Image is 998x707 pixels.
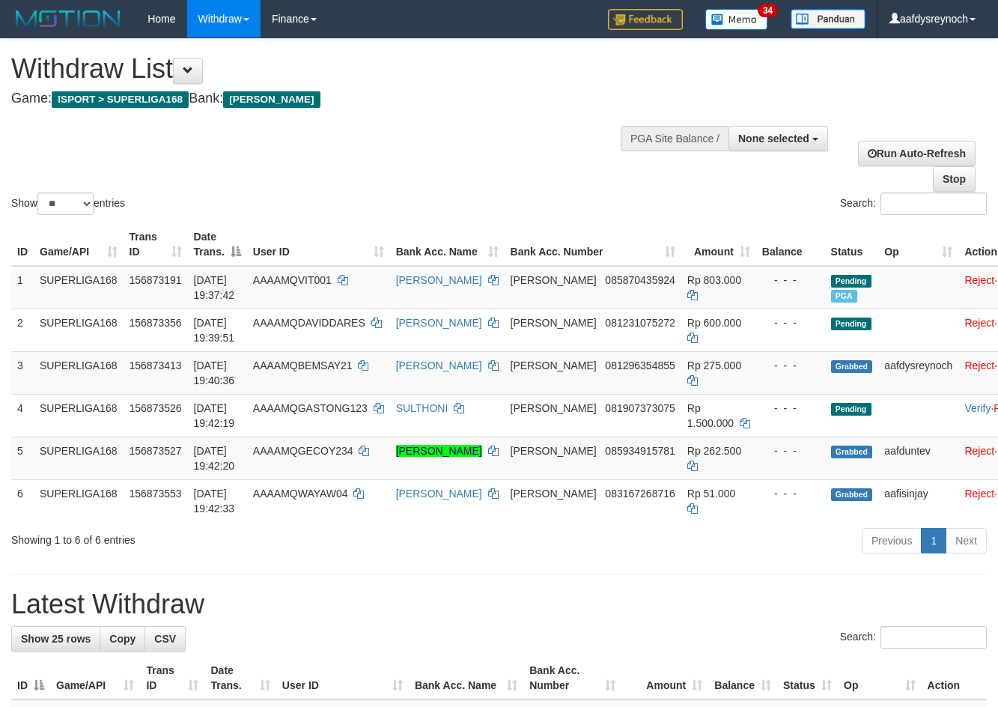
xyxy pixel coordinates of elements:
[762,401,819,416] div: - - -
[605,359,675,371] span: Copy 081296354855 to clipboard
[11,309,34,351] td: 2
[964,317,994,329] a: Reject
[523,657,621,700] th: Bank Acc. Number: activate to sort column ascending
[777,657,838,700] th: Status: activate to sort column ascending
[11,527,404,547] div: Showing 1 to 6 of 6 entries
[831,318,871,330] span: Pending
[933,166,976,192] a: Stop
[756,223,825,266] th: Balance
[50,657,140,700] th: Game/API: activate to sort column ascending
[11,626,100,652] a: Show 25 rows
[858,141,976,166] a: Run Auto-Refresh
[390,223,505,266] th: Bank Acc. Name: activate to sort column ascending
[762,486,819,501] div: - - -
[34,437,124,479] td: SUPERLIGA168
[34,479,124,522] td: SUPERLIGA168
[253,274,332,286] span: AAAAMQVIT001
[708,657,777,700] th: Balance: activate to sort column ascending
[11,589,987,619] h1: Latest Withdraw
[11,7,125,30] img: MOTION_logo.png
[762,358,819,373] div: - - -
[34,351,124,394] td: SUPERLIGA168
[878,351,958,394] td: aafdysreynoch
[11,479,34,522] td: 6
[100,626,145,652] a: Copy
[964,402,991,414] a: Verify
[253,445,353,457] span: AAAAMQGECOY234
[687,317,741,329] span: Rp 600.000
[921,528,946,553] a: 1
[681,223,756,266] th: Amount: activate to sort column ascending
[130,274,182,286] span: 156873191
[396,274,482,286] a: [PERSON_NAME]
[204,657,276,700] th: Date Trans.: activate to sort column ascending
[409,657,523,700] th: Bank Acc. Name: activate to sort column ascending
[687,274,741,286] span: Rp 803.000
[130,317,182,329] span: 156873356
[511,488,597,500] span: [PERSON_NAME]
[728,126,828,151] button: None selected
[194,359,235,386] span: [DATE] 19:40:36
[130,359,182,371] span: 156873413
[922,657,987,700] th: Action
[831,403,871,416] span: Pending
[396,488,482,500] a: [PERSON_NAME]
[831,290,857,303] span: Marked by aafheankoy
[825,223,879,266] th: Status
[11,266,34,309] td: 1
[194,274,235,301] span: [DATE] 19:37:42
[762,273,819,288] div: - - -
[253,359,353,371] span: AAAAMQBEMSAY21
[878,223,958,266] th: Op: activate to sort column ascending
[946,528,987,553] a: Next
[130,402,182,414] span: 156873526
[194,445,235,472] span: [DATE] 19:42:20
[194,402,235,429] span: [DATE] 19:42:19
[705,9,768,30] img: Button%20Memo.svg
[862,528,922,553] a: Previous
[396,445,482,457] a: [PERSON_NAME]
[687,488,736,500] span: Rp 51.000
[11,192,125,215] label: Show entries
[130,488,182,500] span: 156873553
[247,223,390,266] th: User ID: activate to sort column ascending
[11,437,34,479] td: 5
[687,402,734,429] span: Rp 1.500.000
[140,657,204,700] th: Trans ID: activate to sort column ascending
[154,633,176,645] span: CSV
[621,657,708,700] th: Amount: activate to sort column ascending
[11,223,34,266] th: ID
[253,317,365,329] span: AAAAMQDAVIDDARES
[505,223,681,266] th: Bank Acc. Number: activate to sort column ascending
[621,126,728,151] div: PGA Site Balance /
[130,445,182,457] span: 156873527
[194,488,235,515] span: [DATE] 19:42:33
[838,657,921,700] th: Op: activate to sort column ascending
[34,223,124,266] th: Game/API: activate to sort column ascending
[37,192,94,215] select: Showentries
[687,445,741,457] span: Rp 262.500
[396,317,482,329] a: [PERSON_NAME]
[11,91,651,106] h4: Game: Bank:
[144,626,186,652] a: CSV
[964,274,994,286] a: Reject
[11,657,50,700] th: ID: activate to sort column descending
[964,488,994,500] a: Reject
[878,437,958,479] td: aafduntev
[34,394,124,437] td: SUPERLIGA168
[840,626,987,649] label: Search:
[396,359,482,371] a: [PERSON_NAME]
[964,445,994,457] a: Reject
[34,309,124,351] td: SUPERLIGA168
[52,91,189,108] span: ISPORT > SUPERLIGA168
[511,402,597,414] span: [PERSON_NAME]
[831,275,871,288] span: Pending
[253,402,368,414] span: AAAAMQGASTONG123
[791,9,865,29] img: panduan.png
[964,359,994,371] a: Reject
[608,9,683,30] img: Feedback.jpg
[878,479,958,522] td: aafisinjay
[605,445,675,457] span: Copy 085934915781 to clipboard
[511,317,597,329] span: [PERSON_NAME]
[124,223,188,266] th: Trans ID: activate to sort column ascending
